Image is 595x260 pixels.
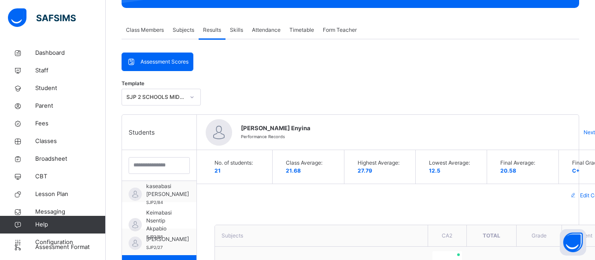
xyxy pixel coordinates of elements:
span: Broadsheet [35,154,106,163]
img: safsims [8,8,76,27]
span: 12.5 [429,167,440,174]
span: Class Members [126,26,164,34]
span: Dashboard [35,49,106,57]
span: Attendance [252,26,281,34]
span: Messaging [35,207,106,216]
th: CA2 [428,225,467,247]
span: Class Average: [286,159,335,167]
span: kaseabasi [PERSON_NAME] [146,182,189,198]
span: Fees [35,119,106,128]
span: Form Teacher [323,26,357,34]
span: Classes [35,137,106,146]
span: No. of students: [214,159,263,167]
span: SJP2/84 [146,200,163,205]
span: Parent [35,102,106,110]
span: Lowest Average: [429,159,478,167]
span: Performance Records [241,134,285,139]
span: 21.68 [286,167,301,174]
span: Highest Average: [358,159,407,167]
span: 21 [214,167,221,174]
span: Student [35,84,106,93]
span: Configuration [35,238,105,247]
img: default.svg [129,188,142,201]
span: Help [35,220,105,229]
span: Lesson Plan [35,190,106,199]
span: Results [203,26,221,34]
span: [PERSON_NAME] Enyina [241,124,568,133]
span: Template [122,80,144,87]
span: [PERSON_NAME] [146,235,189,243]
span: Final Average: [500,159,549,167]
span: Total [483,232,500,239]
span: 20.58 [500,167,516,174]
th: Subjects [215,225,428,247]
span: Subjects [173,26,194,34]
img: default.svg [129,218,142,231]
img: default.svg [206,119,232,146]
span: Timetable [289,26,314,34]
span: C+ [572,167,580,174]
span: SJP2/27 [146,245,163,250]
img: default.svg [129,237,142,250]
span: Students [129,128,155,137]
button: Open asap [560,229,586,256]
span: Assessment Scores [140,58,188,66]
span: Staff [35,66,106,75]
div: SJP 2 SCHOOLS MID-TERM REPORT [126,93,185,101]
span: Keimabasi Nsentip Akpabio [146,209,177,233]
span: 27.79 [358,167,372,174]
span: CBT [35,172,106,181]
th: Grade [516,225,562,247]
span: Skills [230,26,243,34]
